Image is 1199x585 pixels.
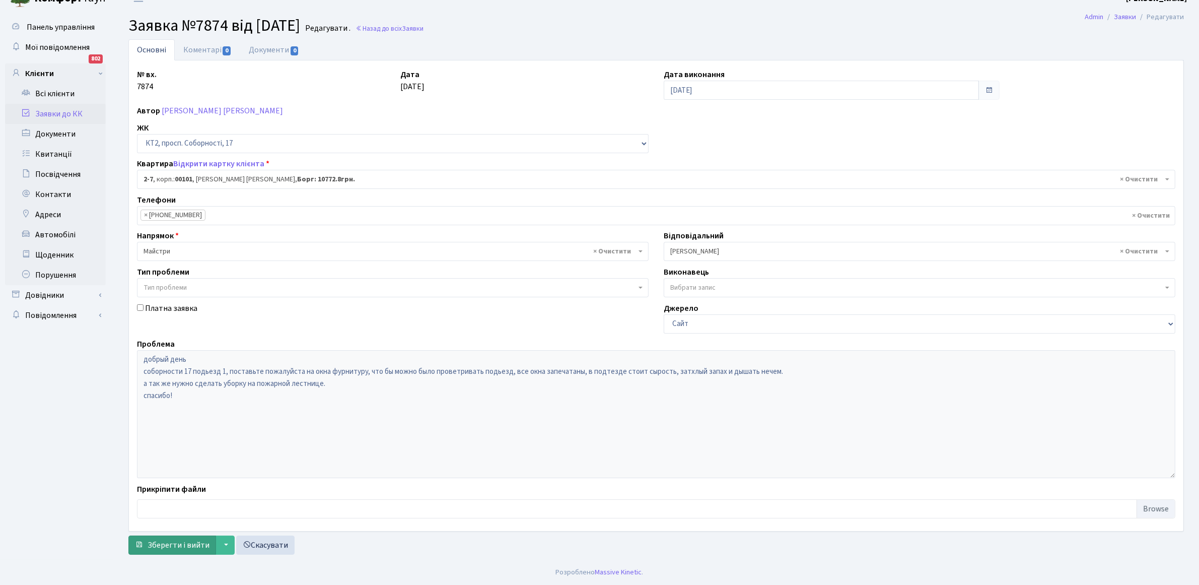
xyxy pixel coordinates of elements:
[137,105,160,117] label: Автор
[137,338,175,350] label: Проблема
[303,24,350,33] small: Редагувати .
[664,302,698,314] label: Джерело
[402,24,424,33] span: Заявки
[556,567,644,578] div: Розроблено .
[145,302,197,314] label: Платна заявка
[356,24,424,33] a: Назад до всіхЗаявки
[5,124,106,144] a: Документи
[128,39,175,60] a: Основні
[5,104,106,124] a: Заявки до КК
[223,46,231,55] span: 0
[400,69,419,81] label: Дата
[137,230,179,242] label: Напрямок
[137,122,149,134] label: ЖК
[236,536,295,555] a: Скасувати
[148,540,209,551] span: Зберегти і вийти
[144,174,153,184] b: 2-7
[144,246,636,256] span: Майстри
[5,144,106,164] a: Квитанції
[664,230,724,242] label: Відповідальний
[5,17,106,37] a: Панель управління
[1120,174,1158,184] span: Видалити всі елементи
[5,63,106,84] a: Клієнти
[25,42,90,53] span: Мої повідомлення
[1120,246,1158,256] span: Видалити всі елементи
[5,285,106,305] a: Довідники
[240,39,308,60] a: Документи
[5,84,106,104] a: Всі клієнти
[595,567,642,577] a: Massive Kinetic
[5,164,106,184] a: Посвідчення
[137,194,176,206] label: Телефони
[5,184,106,205] a: Контакти
[137,350,1175,478] textarea: добрый день соборности 17 подьезд 1, поставьте пожалуйста на окна фурнитуру, что бы можно было пр...
[89,54,103,63] div: 802
[5,265,106,285] a: Порушення
[593,246,631,256] span: Видалити всі елементи
[664,266,709,278] label: Виконавець
[128,536,216,555] button: Зберегти і вийти
[5,305,106,326] a: Повідомлення
[137,242,649,261] span: Майстри
[137,158,269,170] label: Квартира
[393,69,656,100] div: [DATE]
[1136,12,1184,23] li: Редагувати
[140,210,205,221] li: (098) 034-50-00
[297,174,355,184] b: Борг: 10772.8грн.
[291,46,299,55] span: 0
[1085,12,1103,22] a: Admin
[175,174,192,184] b: 00101
[664,69,725,81] label: Дата виконання
[175,39,240,60] a: Коментарі
[5,205,106,225] a: Адреси
[1070,7,1199,28] nav: breadcrumb
[137,266,189,278] label: Тип проблеми
[137,170,1175,189] span: <b>2-7</b>, корп.: <b>00101</b>, Знаєшева Наталія Сергіївна, <b>Борг: 10772.8грн.</b>
[144,174,1163,184] span: <b>2-7</b>, корп.: <b>00101</b>, Знаєшева Наталія Сергіївна, <b>Борг: 10772.8грн.</b>
[144,283,187,293] span: Тип проблеми
[173,158,264,169] a: Відкрити картку клієнта
[5,245,106,265] a: Щоденник
[129,69,393,100] div: 7874
[670,246,1163,256] span: Навроцька Ю.В.
[128,14,300,37] span: Заявка №7874 від [DATE]
[1114,12,1136,22] a: Заявки
[664,242,1175,261] span: Навроцька Ю.В.
[144,210,148,220] span: ×
[5,37,106,57] a: Мої повідомлення802
[5,225,106,245] a: Автомобілі
[162,105,283,116] a: [PERSON_NAME] [PERSON_NAME]
[137,69,157,81] label: № вх.
[137,483,206,495] label: Прикріпити файли
[27,22,95,33] span: Панель управління
[1132,211,1170,221] span: Видалити всі елементи
[670,283,716,293] span: Вибрати запис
